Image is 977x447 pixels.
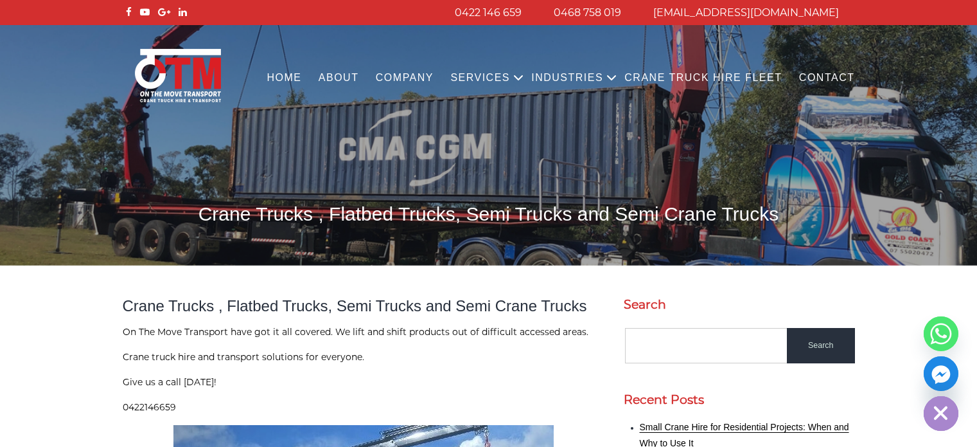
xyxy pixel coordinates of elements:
h1: Crane Trucks , Flatbed Trucks, Semi Trucks and Semi Crane Trucks [123,201,855,226]
a: [EMAIL_ADDRESS][DOMAIN_NAME] [653,6,839,19]
p: Give us a call [DATE]! [123,375,604,390]
h2: Recent Posts [624,392,855,407]
a: Crane Truck Hire Fleet [616,60,791,96]
a: Industries [523,60,612,96]
p: Crane truck hire and transport solutions for everyone. [123,350,604,365]
a: Whatsapp [924,316,958,351]
h2: Crane Trucks , Flatbed Trucks, Semi Trucks and Semi Crane Trucks [123,297,604,315]
h2: Search [624,297,855,312]
a: Contact [791,60,863,96]
a: Home [258,60,310,96]
p: 0422146659 [123,400,604,415]
a: 0468 758 019 [554,6,621,19]
a: Facebook_Messenger [924,356,958,391]
img: Otmtransport [132,48,224,104]
a: About [310,60,367,96]
p: On The Move Transport have got it all covered. We lift and shift products out of difficult access... [123,325,604,340]
input: Search [787,328,855,363]
a: Services [442,60,518,96]
a: COMPANY [367,60,443,96]
a: 0422 146 659 [455,6,522,19]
